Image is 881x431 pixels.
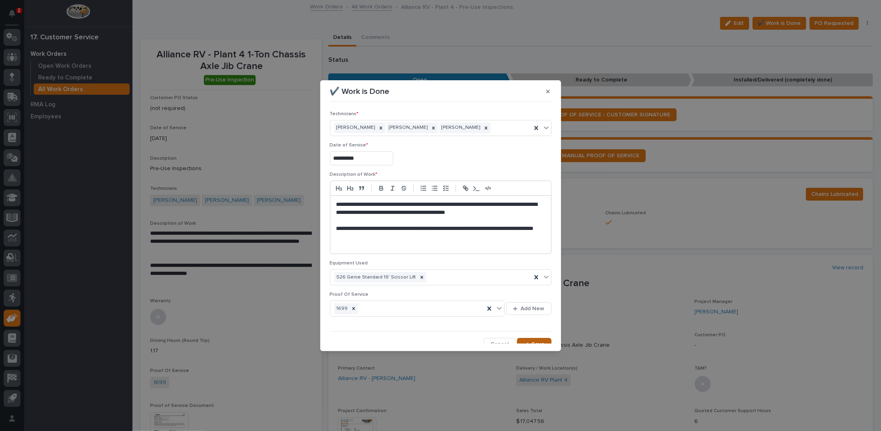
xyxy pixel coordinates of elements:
p: ✔️ Work is Done [330,87,390,96]
span: Equipment Used [330,261,368,266]
div: [PERSON_NAME] [439,122,482,133]
div: 1699 [334,303,349,314]
span: Cancel [490,341,509,348]
span: Proof Of Service [330,292,369,297]
span: Save [532,341,545,348]
button: Add New [506,302,551,315]
div: [PERSON_NAME] [334,122,376,133]
span: Technicians [330,112,359,116]
span: Date of Service [330,143,368,148]
button: Save [517,338,551,351]
span: Add New [521,305,545,312]
div: [PERSON_NAME] [387,122,429,133]
div: S26 Genie Standard 19' Scissor Lift [334,272,417,283]
button: Cancel [484,338,515,351]
span: Description of Work [330,172,378,177]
